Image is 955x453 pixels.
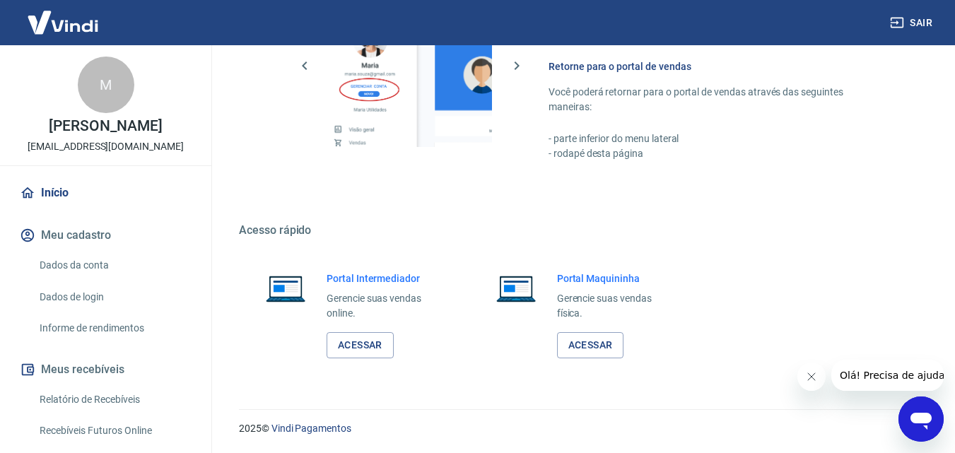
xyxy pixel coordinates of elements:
h6: Portal Maquininha [557,271,674,286]
iframe: Botão para abrir a janela de mensagens [898,396,944,442]
h6: Retorne para o portal de vendas [549,59,887,73]
button: Meu cadastro [17,220,194,251]
p: Você poderá retornar para o portal de vendas através das seguintes maneiras: [549,85,887,114]
button: Sair [887,10,938,36]
p: 2025 © [239,421,921,436]
button: Meus recebíveis [17,354,194,385]
a: Acessar [327,332,394,358]
a: Dados da conta [34,251,194,280]
iframe: Fechar mensagem [797,363,826,391]
p: - parte inferior do menu lateral [549,131,887,146]
h5: Acesso rápido [239,223,921,237]
a: Informe de rendimentos [34,314,194,343]
a: Vindi Pagamentos [271,423,351,434]
a: Relatório de Recebíveis [34,385,194,414]
p: [PERSON_NAME] [49,119,162,134]
p: Gerencie suas vendas online. [327,291,444,321]
a: Dados de login [34,283,194,312]
img: Imagem de um notebook aberto [486,271,546,305]
img: Imagem de um notebook aberto [256,271,315,305]
p: [EMAIL_ADDRESS][DOMAIN_NAME] [28,139,184,154]
p: - rodapé desta página [549,146,887,161]
p: Gerencie suas vendas física. [557,291,674,321]
h6: Portal Intermediador [327,271,444,286]
img: Vindi [17,1,109,44]
span: Olá! Precisa de ajuda? [8,10,119,21]
iframe: Mensagem da empresa [831,360,944,391]
a: Recebíveis Futuros Online [34,416,194,445]
a: Início [17,177,194,208]
div: M [78,57,134,113]
a: Acessar [557,332,624,358]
